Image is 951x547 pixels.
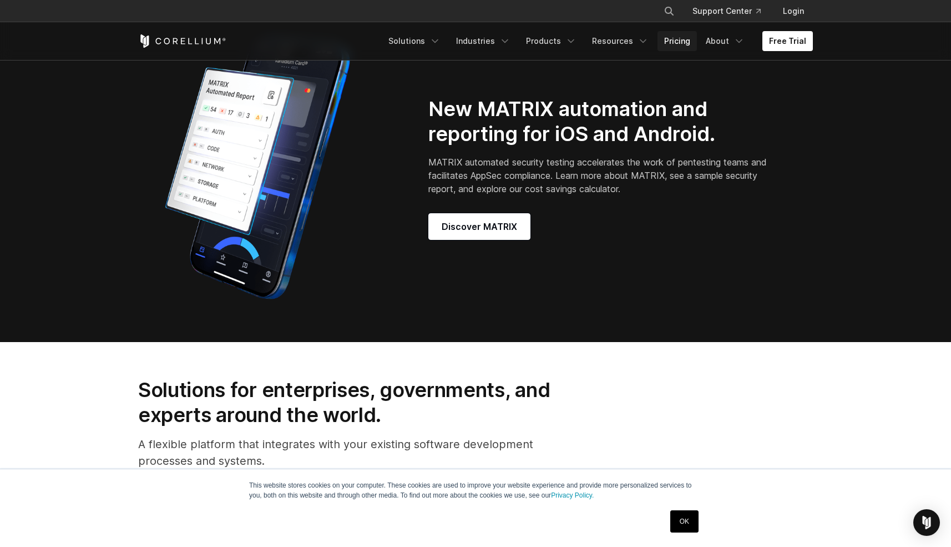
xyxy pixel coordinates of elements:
a: Pricing [657,31,697,51]
a: OK [670,510,699,533]
div: Navigation Menu [650,1,813,21]
div: Navigation Menu [382,31,813,51]
h2: Solutions for enterprises, governments, and experts around the world. [138,378,580,427]
p: MATRIX automated security testing accelerates the work of pentesting teams and facilitates AppSec... [428,155,771,195]
span: Discover MATRIX [442,220,517,233]
h2: New MATRIX automation and reporting for iOS and Android. [428,97,771,147]
a: Free Trial [762,31,813,51]
a: Resources [585,31,655,51]
a: Industries [449,31,517,51]
p: A flexible platform that integrates with your existing software development processes and systems. [138,436,580,469]
a: Login [774,1,813,21]
a: Corellium Home [138,34,226,48]
button: Search [659,1,679,21]
div: Open Intercom Messenger [913,509,940,536]
a: Privacy Policy. [551,491,594,499]
a: Support Center [684,1,770,21]
a: Solutions [382,31,447,51]
p: This website stores cookies on your computer. These cookies are used to improve your website expe... [249,480,702,500]
img: Corellium_MATRIX_Hero_1_1x [138,29,377,307]
a: Discover MATRIX [428,213,530,240]
a: Products [519,31,583,51]
a: About [699,31,751,51]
